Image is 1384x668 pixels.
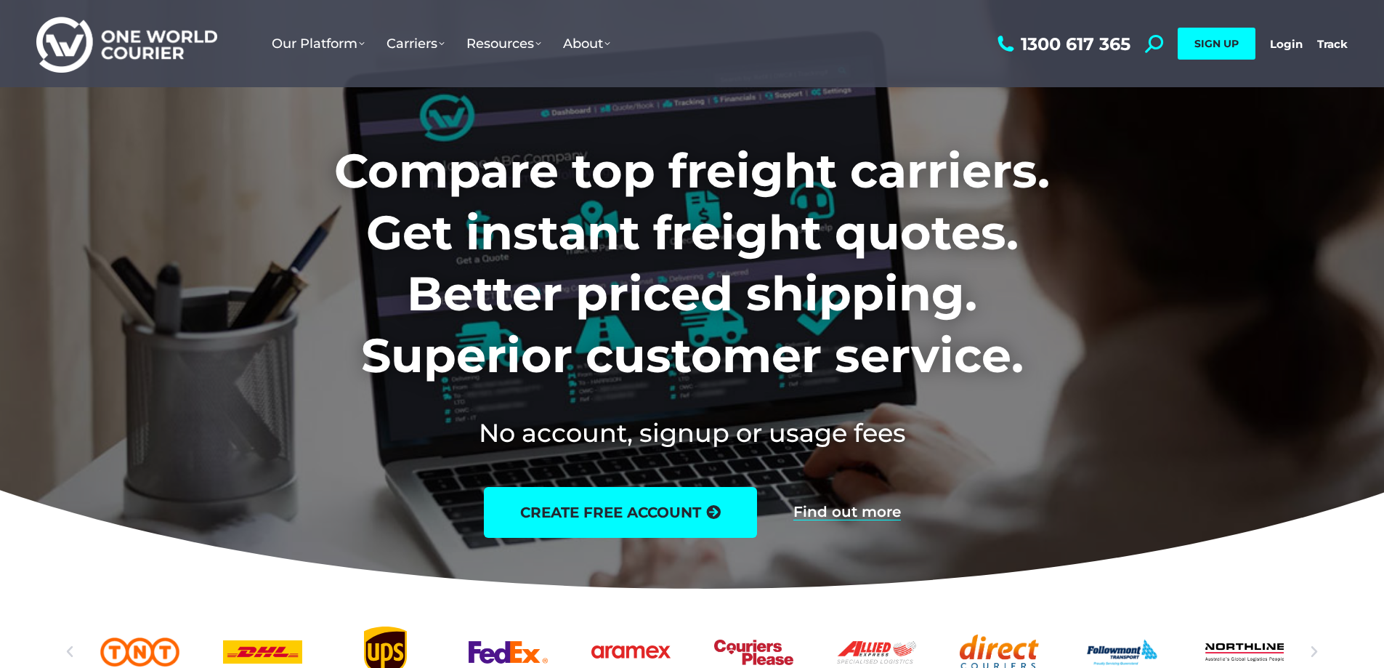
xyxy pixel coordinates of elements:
h2: No account, signup or usage fees [238,415,1146,451]
a: create free account [484,487,757,538]
a: Our Platform [261,21,376,66]
span: SIGN UP [1194,37,1239,50]
a: Track [1317,37,1348,51]
span: Our Platform [272,36,365,52]
span: Resources [466,36,541,52]
a: SIGN UP [1178,28,1255,60]
span: Carriers [387,36,445,52]
span: About [563,36,610,52]
a: About [552,21,621,66]
a: Find out more [793,504,901,520]
a: Resources [456,21,552,66]
a: 1300 617 365 [994,35,1130,53]
img: One World Courier [36,15,217,73]
a: Carriers [376,21,456,66]
a: Login [1270,37,1303,51]
h1: Compare top freight carriers. Get instant freight quotes. Better priced shipping. Superior custom... [238,140,1146,386]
